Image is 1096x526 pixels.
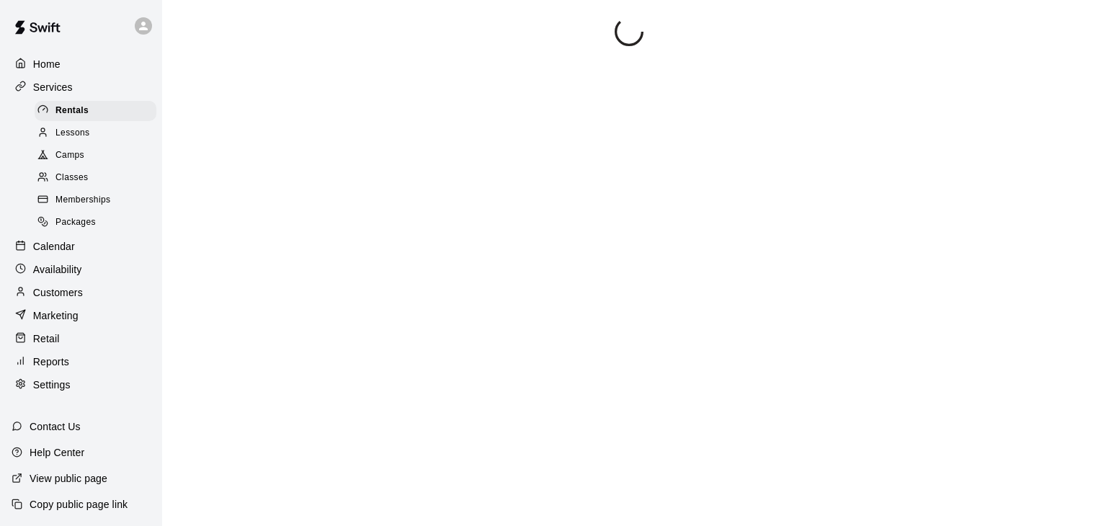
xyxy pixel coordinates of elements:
[30,445,84,460] p: Help Center
[12,305,151,326] a: Marketing
[33,308,79,323] p: Marketing
[35,146,156,166] div: Camps
[35,99,162,122] a: Rentals
[12,76,151,98] a: Services
[55,126,90,141] span: Lessons
[35,213,156,233] div: Packages
[35,190,156,210] div: Memberships
[35,122,162,144] a: Lessons
[35,168,156,188] div: Classes
[12,236,151,257] a: Calendar
[12,374,151,396] a: Settings
[55,148,84,163] span: Camps
[33,262,82,277] p: Availability
[55,171,88,185] span: Classes
[33,239,75,254] p: Calendar
[35,190,162,212] a: Memberships
[35,212,162,234] a: Packages
[33,378,71,392] p: Settings
[33,57,61,71] p: Home
[35,167,162,190] a: Classes
[12,282,151,303] a: Customers
[55,215,96,230] span: Packages
[33,285,83,300] p: Customers
[12,259,151,280] a: Availability
[12,351,151,373] a: Reports
[30,471,107,486] p: View public page
[30,497,128,512] p: Copy public page link
[35,123,156,143] div: Lessons
[33,355,69,369] p: Reports
[35,145,162,167] a: Camps
[33,331,60,346] p: Retail
[30,419,81,434] p: Contact Us
[12,328,151,349] a: Retail
[55,193,110,208] span: Memberships
[35,101,156,121] div: Rentals
[33,80,73,94] p: Services
[55,104,89,118] span: Rentals
[12,53,151,75] a: Home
